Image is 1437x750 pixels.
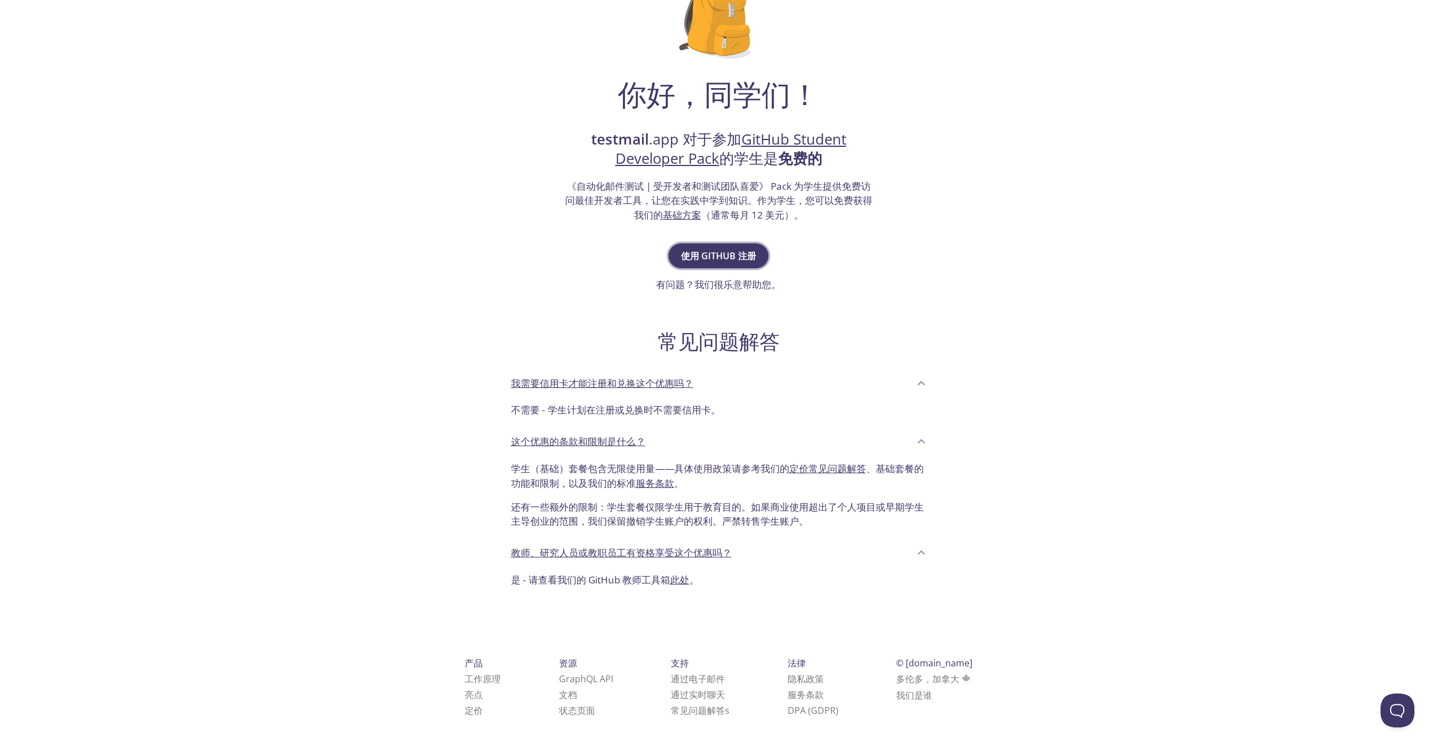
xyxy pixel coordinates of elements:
font: 资源 [559,657,577,669]
font: 常见问题解答 [671,704,730,717]
a: 状态页面 [559,704,595,717]
a: 定价常见问题解答 [789,462,866,475]
a: 亮点 [465,688,483,701]
a: 工作原理 [465,673,501,685]
a: GitHub Student Developer Pack [615,129,846,168]
span: s [725,704,730,717]
font: 产品 [465,657,483,669]
a: 基础方案 [663,208,701,221]
a: 隐私政策 [788,673,824,685]
a: 此处 [670,573,689,586]
font: 《自动化邮件测试 | 受开发者和测试团队喜爱》 Pack 为学生提供免费访问最佳开发者工具，让您在实践中学到知识。作为学生，您可以免费获得我们的 （通常每月 12 美元）。 [565,180,872,221]
font: 使用 GitHub 注册 [681,250,756,262]
a: 服务条款 [788,688,824,701]
font: 还有一些额外的限制：学生套餐仅限学生用于教育目的。如果商业使用超出了个人项目或早期学生主导创业的范围，我们保留撤销学生账户的权利。严禁转售学生账户。 [511,500,924,528]
a: 我们是谁 [896,689,932,701]
div: 我需要信用卡才能注册和兑换这个优惠吗？ [502,368,936,398]
font: 教师、研究人员或教职员工有资格享受这个优惠吗？ [511,546,732,559]
font: 常见问题解答 [658,327,780,355]
div: 教师、研究人员或教职员工有资格享受这个优惠吗？ [502,538,936,568]
a: DPA (GDPR) [788,704,838,717]
font: 通过实时聊天 [671,688,725,701]
button: 使用 GitHub 注册 [669,243,768,268]
font: 有问题？我们很乐意帮助您。 [656,278,781,291]
font: 这个优惠的条款和限制是什么？ [511,435,645,448]
font: 学生（基础）套餐包含无限使用量——具体使用政策请参考我们的 、基础套餐的功能和限制，以及我们的标准 。 [511,462,924,490]
a: GraphQL API [559,673,613,685]
font: 支持 [671,657,689,669]
div: 我需要信用卡才能注册和兑换这个优惠吗？ [502,398,936,426]
a: 定价 [465,704,483,717]
strong: 免费的 [778,149,822,168]
span: © [DOMAIN_NAME] [896,657,972,669]
font: 我需要信用卡才能注册和兑换这个优惠吗？ [511,377,693,390]
font: 多伦多，加拿大 [896,673,959,685]
div: 这个优惠的条款和限制是什么？ [502,426,936,457]
font: 法律 [788,657,806,669]
font: 不需要 - 学生计划在注册或兑换时不需要信用卡。 [511,403,720,416]
strong: testmail [591,129,649,149]
a: 服务条款 [636,477,674,490]
a: 文档 [559,688,577,701]
div: 教师、研究人员或教职员工有资格享受这个优惠吗？ [502,568,936,596]
div: 这个优惠的条款和限制是什么？ [502,457,936,538]
font: .app 对于参加 的学生是 [591,129,846,168]
iframe: Help Scout Beacon - Open [1381,694,1414,727]
font: 通过电子邮件 [671,673,725,685]
font: 是 - 请查看我们的 GitHub 教师工具箱 。 [511,573,699,586]
font: 你好，同学们！ [618,74,819,114]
